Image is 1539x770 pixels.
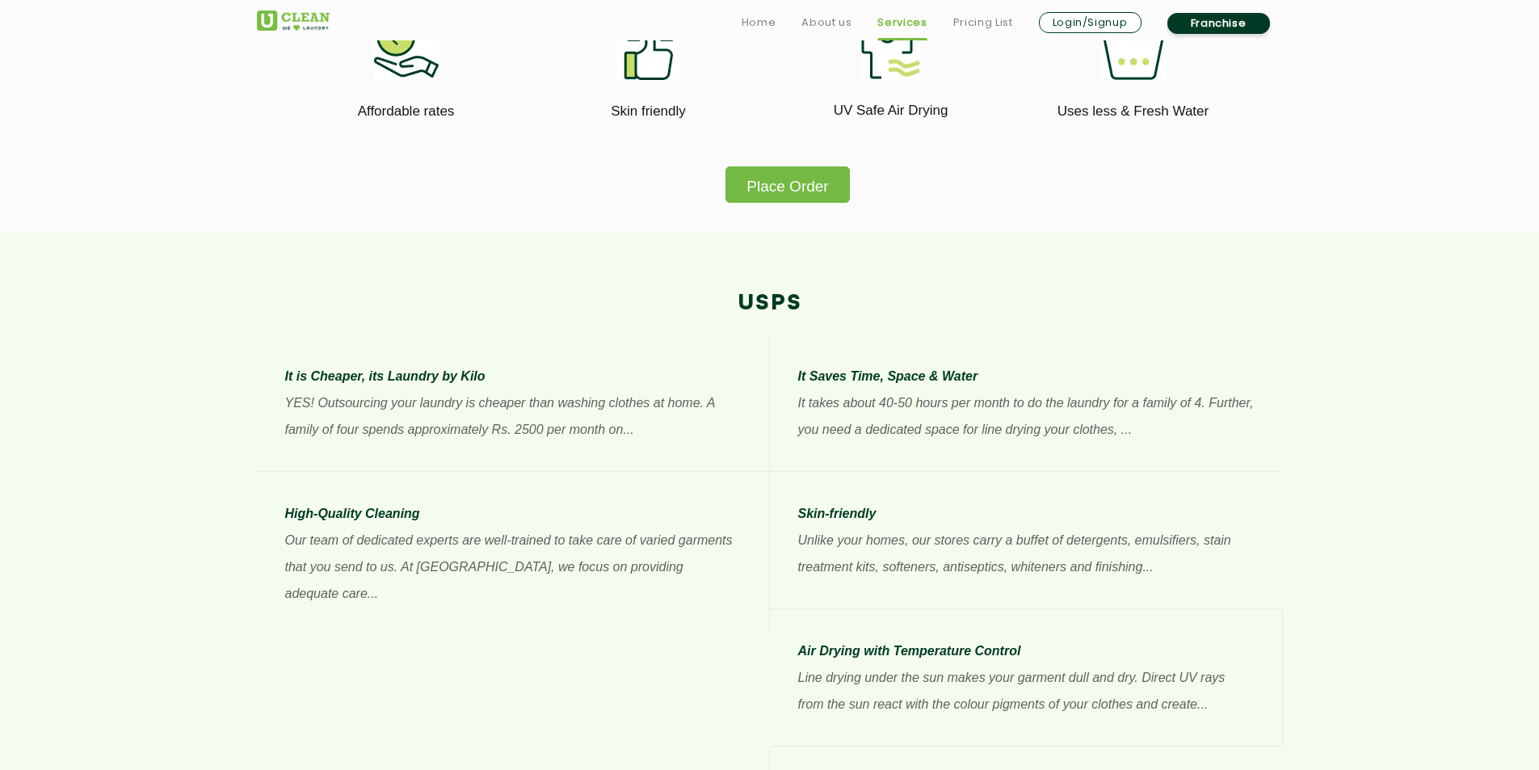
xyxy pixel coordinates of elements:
img: skin_friendly_11zon.webp [616,15,681,80]
p: Affordable rates [297,100,515,122]
img: affordable_rates_11zon.webp [374,15,439,80]
p: Skin friendly [540,100,758,122]
p: Skin-friendly [798,500,1255,527]
img: uv_safe_air_drying_11zon.webp [861,32,921,79]
a: Services [877,13,927,32]
p: High-Quality Cleaning [285,500,741,527]
a: About us [801,13,851,32]
button: Place Order [725,166,849,203]
p: UV Safe Air Drying [782,99,1000,121]
img: uses_less_fresh_water_11zon.webp [1100,25,1167,80]
p: Uses less & Fresh Water [1024,100,1243,122]
p: Line drying under the sun makes your garment dull and dry. Direct UV rays from the sun react with... [798,664,1254,717]
p: Our team of dedicated experts are well-trained to take care of varied garments that you send to u... [285,527,741,607]
p: Unlike your homes, our stores carry a buffet of detergents, emulsifiers, stain treatment kits, so... [798,527,1255,580]
p: YES! Outsourcing your laundry is cheaper than washing clothes at home. A family of four spends ap... [285,389,741,443]
a: Franchise [1167,13,1270,34]
a: Login/Signup [1039,12,1142,33]
a: Home [742,13,776,32]
p: It is Cheaper, its Laundry by Kilo [285,363,741,389]
p: It takes about 40-50 hours per month to do the laundry for a family of 4. Further, you need a ded... [798,389,1255,443]
img: UClean Laundry and Dry Cleaning [257,11,330,31]
a: Pricing List [953,13,1013,32]
p: Air Drying with Temperature Control [798,637,1254,664]
h2: USPs [257,290,1283,317]
p: It Saves Time, Space & Water [798,363,1255,389]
